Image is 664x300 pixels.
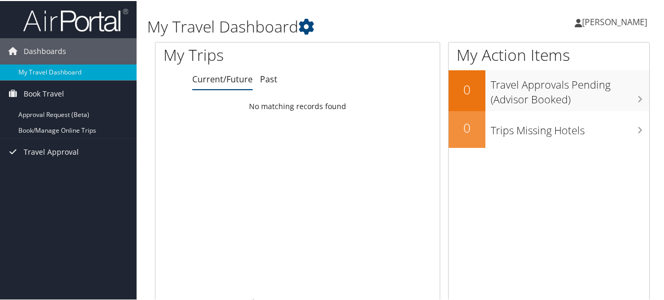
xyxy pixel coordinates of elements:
h2: 0 [449,80,485,98]
span: Travel Approval [24,138,79,164]
a: Current/Future [192,72,253,84]
h1: My Action Items [449,43,649,65]
img: airportal-logo.png [23,7,128,31]
h3: Trips Missing Hotels [491,117,649,137]
h3: Travel Approvals Pending (Advisor Booked) [491,71,649,106]
a: Past [260,72,277,84]
h2: 0 [449,118,485,136]
td: No matching records found [155,96,440,115]
a: 0Travel Approvals Pending (Advisor Booked) [449,69,649,110]
a: [PERSON_NAME] [575,5,658,37]
span: [PERSON_NAME] [582,15,647,27]
h1: My Travel Dashboard [147,15,487,37]
a: 0Trips Missing Hotels [449,110,649,147]
span: Book Travel [24,80,64,106]
h1: My Trips [163,43,314,65]
span: Dashboards [24,37,66,63]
